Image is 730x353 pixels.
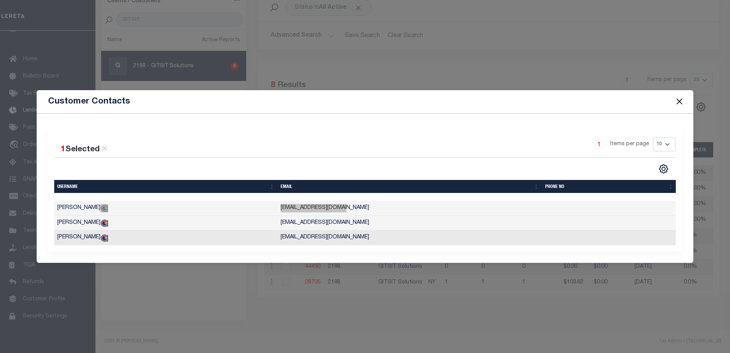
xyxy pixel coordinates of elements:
img: accumatch-icon.png [100,219,108,227]
button: Close [674,97,684,107]
div: Selected [61,144,108,156]
img: accumatch-icon.png [100,204,108,212]
td: [PERSON_NAME] [54,201,278,216]
td: [EMAIL_ADDRESS][DOMAIN_NAME] [278,230,542,245]
th: Phone No: activate to sort column ascending [542,180,677,193]
td: [EMAIL_ADDRESS][DOMAIN_NAME] [278,216,542,231]
td: [PERSON_NAME] [54,230,278,245]
th: Username: activate to sort column ascending [54,180,278,193]
span: Items per page [610,140,649,149]
td: [PERSON_NAME] [54,216,278,231]
a: 1 [594,140,603,149]
h5: Customer Contacts [48,96,130,107]
img: accumatch-icon.png [100,234,108,242]
td: [EMAIL_ADDRESS][DOMAIN_NAME] [278,201,542,216]
th: Email: activate to sort column ascending [278,180,542,193]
